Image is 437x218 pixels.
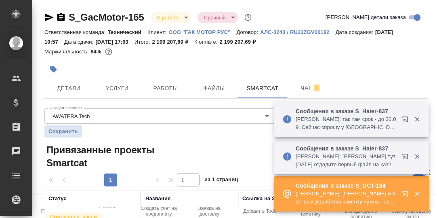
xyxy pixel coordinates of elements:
[44,29,108,35] p: Ответственная команда:
[44,125,82,138] button: Сохранить
[147,29,168,35] p: Клиент:
[90,49,103,55] p: 84%
[44,13,54,22] button: Скопировать ссылку для ЯМессенджера
[194,39,220,45] p: К оплате:
[64,39,95,45] p: Дата сдачи:
[108,29,147,35] p: Технический
[243,208,276,214] span: Добавить Todo
[151,12,191,23] div: В работе
[312,83,321,93] svg: Отписаться
[44,108,275,124] div: AWATERA Tech
[134,39,152,45] p: Итого:
[243,83,282,93] span: Smartcat
[98,83,137,93] span: Услуги
[336,29,375,35] p: Дата создания:
[243,12,253,23] button: Доп статусы указывают на важность/срочность заказа
[397,186,416,205] button: Открыть в новой вкладке
[260,28,335,35] a: АЛС-3243 / RU23ZGV00182
[152,39,194,45] p: 2 199 207,69 ₽
[326,13,406,21] span: [PERSON_NAME] детали заказа
[195,83,233,93] span: Файлы
[220,39,262,45] p: 2 199 207,69 ₽
[44,49,90,55] p: Маржинальность:
[44,60,62,78] button: Добавить тэг
[197,12,238,23] div: В работе
[409,116,425,123] button: Закрыть
[189,205,230,217] span: Заявка на доставку
[202,14,228,21] button: Срочный
[397,148,416,168] button: Открыть в новой вкладке
[48,195,67,203] div: Статус
[397,111,416,131] button: Открыть в новой вкладке
[296,144,397,152] p: Сообщения в заказе S_Haier-837
[296,182,397,190] p: Сообщения в заказе S_OCT-184
[48,127,78,135] span: Сохранить
[155,14,181,21] button: В работе
[103,47,114,57] button: 299894.46 RUB;
[168,29,236,35] p: ООО "ГАК МОТОР РУС"
[32,195,83,218] button: Папка на Drive
[296,190,397,206] p: [PERSON_NAME]: [PERSON_NAME] и все-таки доработка клиенту нужна - апдейт
[409,153,425,160] button: Закрыть
[296,152,397,169] p: [PERSON_NAME]: [PERSON_NAME] тут [DATE] отдадите первый файл на каз?
[41,208,74,214] span: Папка на Drive
[296,115,397,131] p: [PERSON_NAME]: так там срок - до 30.09. Сейчас спрошу у [GEOGRAPHIC_DATA]
[242,195,295,203] div: Ссылка на Smartcat
[296,107,397,115] p: Сообщения в заказе S_Haier-837
[145,195,170,203] div: Название
[56,13,66,22] button: Скопировать ссылку
[139,205,179,217] span: Создать счет на предоплату
[409,190,425,197] button: Закрыть
[237,29,261,35] p: Договор:
[50,113,92,120] button: AWATERA Tech
[260,29,335,35] p: АЛС-3243 / RU23ZGV00182
[49,83,88,93] span: Детали
[204,175,238,186] span: из 1 страниц
[69,12,144,23] a: S_GacMotor-165
[146,83,185,93] span: Работы
[168,28,236,35] a: ООО "ГАК МОТОР РУС"
[95,39,134,45] p: [DATE] 17:00
[44,144,172,169] span: Привязанные проекты Smartcat
[292,83,330,93] span: Чат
